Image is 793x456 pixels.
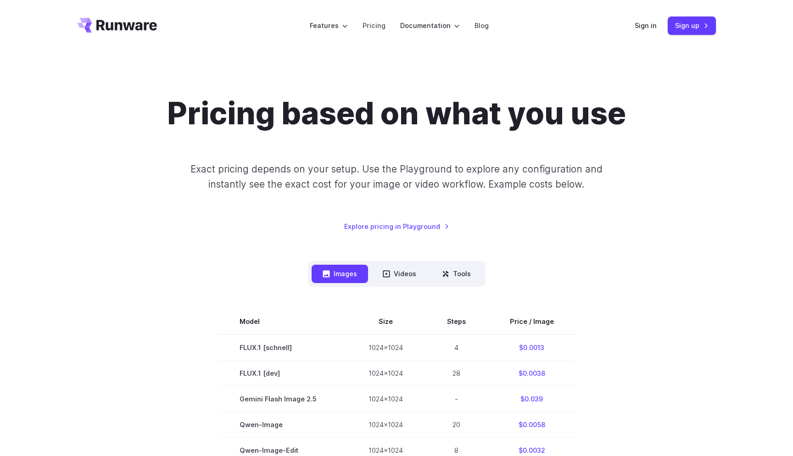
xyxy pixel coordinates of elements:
[310,20,348,31] label: Features
[218,412,346,437] td: Qwen-Image
[346,334,425,361] td: 1024x1024
[344,221,449,232] a: Explore pricing in Playground
[488,360,576,386] td: $0.0038
[488,386,576,412] td: $0.039
[425,334,488,361] td: 4
[400,20,460,31] label: Documentation
[635,20,657,31] a: Sign in
[346,360,425,386] td: 1024x1024
[488,309,576,334] th: Price / Image
[425,309,488,334] th: Steps
[488,412,576,437] td: $0.0058
[218,334,346,361] td: FLUX.1 [schnell]
[218,309,346,334] th: Model
[425,360,488,386] td: 28
[488,334,576,361] td: $0.0013
[425,386,488,412] td: -
[346,386,425,412] td: 1024x1024
[240,394,324,404] span: Gemini Flash Image 2.5
[312,265,368,283] button: Images
[77,18,157,33] a: Go to /
[475,20,489,31] a: Blog
[218,360,346,386] td: FLUX.1 [dev]
[431,265,482,283] button: Tools
[346,412,425,437] td: 1024x1024
[173,161,620,192] p: Exact pricing depends on your setup. Use the Playground to explore any configuration and instantl...
[668,17,716,34] a: Sign up
[346,309,425,334] th: Size
[363,20,385,31] a: Pricing
[372,265,427,283] button: Videos
[167,95,626,132] h1: Pricing based on what you use
[425,412,488,437] td: 20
